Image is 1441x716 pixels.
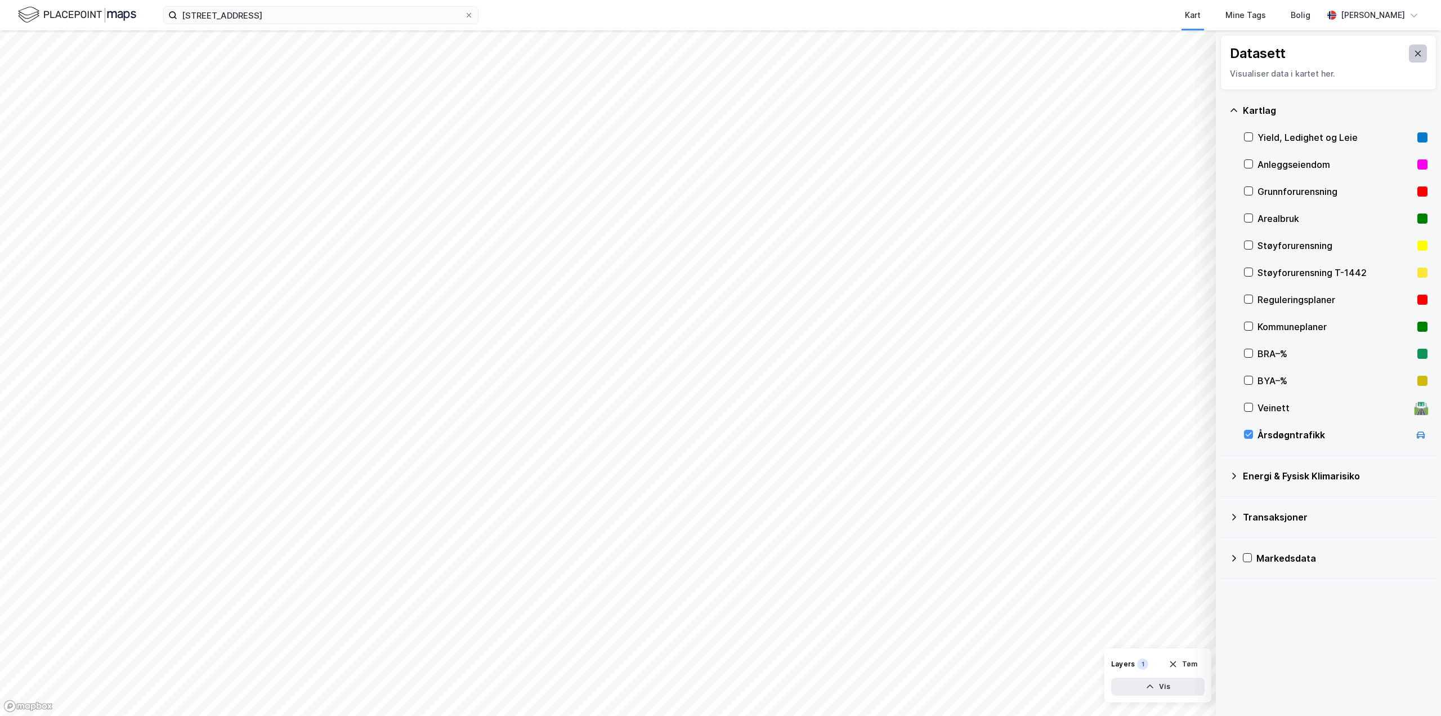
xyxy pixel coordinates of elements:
div: 🛣️ [1413,401,1429,415]
img: logo.f888ab2527a4732fd821a326f86c7f29.svg [18,5,136,25]
div: Grunnforurensning [1257,185,1413,198]
div: BYA–% [1257,374,1413,388]
div: Kartlag [1243,104,1427,117]
div: Mine Tags [1225,8,1266,22]
div: [PERSON_NAME] [1341,8,1405,22]
div: Anleggseiendom [1257,158,1413,171]
div: Bolig [1291,8,1310,22]
div: Arealbruk [1257,212,1413,225]
a: Mapbox homepage [3,700,53,713]
div: Yield, Ledighet og Leie [1257,131,1413,144]
div: Kommuneplaner [1257,320,1413,333]
button: Tøm [1161,655,1205,673]
div: 1 [1137,659,1148,670]
div: Støyforurensning [1257,239,1413,252]
div: Layers [1111,660,1135,669]
div: Støyforurensning T-1442 [1257,266,1413,279]
div: BRA–% [1257,347,1413,361]
div: Reguleringsplaner [1257,293,1413,306]
div: Energi & Fysisk Klimarisiko [1243,469,1427,483]
div: Datasett [1230,45,1286,63]
div: Markedsdata [1256,552,1427,565]
div: Visualiser data i kartet her. [1230,67,1427,81]
button: Vis [1111,678,1205,696]
div: Transaksjoner [1243,510,1427,524]
div: Årsdøgntrafikk [1257,428,1409,442]
div: Kart [1185,8,1201,22]
div: Veinett [1257,401,1409,415]
input: Søk på adresse, matrikkel, gårdeiere, leietakere eller personer [177,7,464,24]
iframe: Chat Widget [1385,662,1441,716]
